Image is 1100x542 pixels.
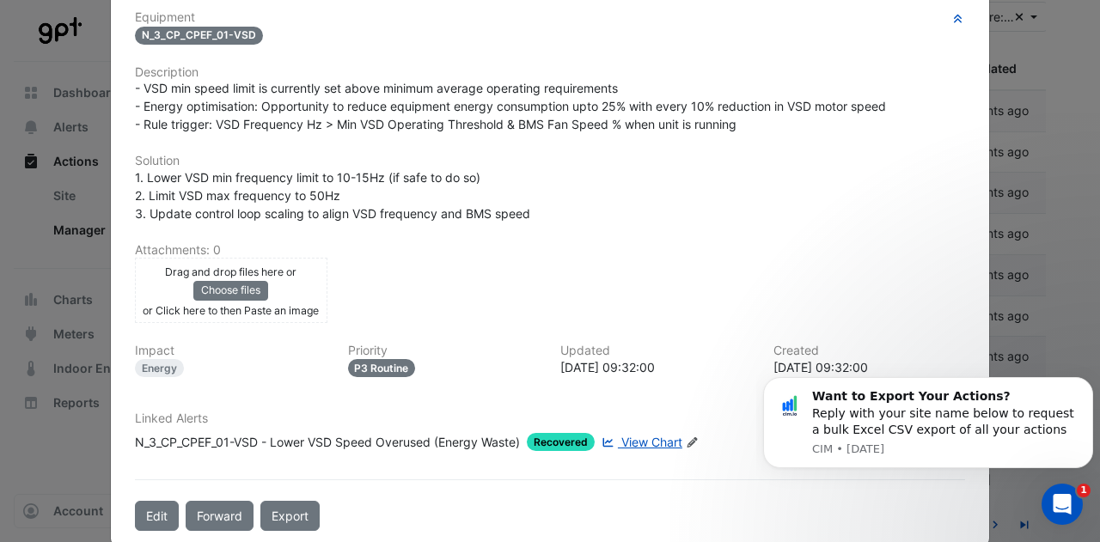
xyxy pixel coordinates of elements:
small: Drag and drop files here or [165,265,296,278]
h6: Created [773,344,966,358]
span: - VSD min speed limit is currently set above minimum average operating requirements - Energy opti... [135,81,886,131]
h6: Description [135,65,965,80]
h6: Solution [135,154,965,168]
button: Forward [186,501,254,531]
div: P3 Routine [348,359,416,377]
span: 1 [1077,484,1091,497]
h6: Attachments: 0 [135,243,965,258]
button: Choose files [193,281,268,300]
div: N_3_CP_CPEF_01-VSD - Lower VSD Speed Overused (Energy Waste) [135,433,520,451]
a: View Chart [598,433,682,451]
iframe: Intercom notifications message [756,352,1100,496]
div: Energy [135,359,184,377]
span: N_3_CP_CPEF_01-VSD [135,27,263,45]
h6: Equipment [135,10,965,25]
h6: Priority [348,344,541,358]
span: View Chart [621,435,682,449]
h6: Updated [560,344,753,358]
h6: Linked Alerts [135,411,965,426]
iframe: Intercom live chat [1042,484,1083,525]
h6: Impact [135,344,327,358]
span: Recovered [527,433,595,451]
span: 1. Lower VSD min frequency limit to 10-15Hz (if safe to do so) 2. Limit VSD max frequency to 50Hz... [135,170,530,221]
small: or Click here to then Paste an image [143,304,319,317]
div: [DATE] 09:32:00 [560,358,753,376]
a: Export [260,501,320,531]
button: Edit [135,501,179,531]
fa-icon: Edit Linked Alerts [686,436,699,449]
